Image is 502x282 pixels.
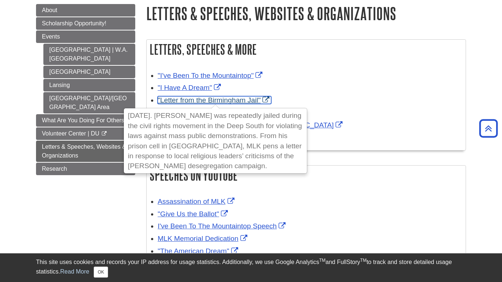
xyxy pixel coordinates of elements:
span: Research [42,166,67,172]
a: [GEOGRAPHIC_DATA]/[GEOGRAPHIC_DATA] Area [43,92,135,113]
div: Guide Page Menu [36,4,135,175]
button: Close [94,267,108,278]
sup: TM [360,258,366,263]
sup: TM [319,258,325,263]
a: Link opens in new window [158,247,240,255]
a: Letters & Speeches, Websites & Organizations [36,141,135,162]
span: Letters & Speeches, Websites & Organizations [42,144,126,159]
div: This site uses cookies and records your IP address for usage statistics. Additionally, we use Goo... [36,258,466,278]
a: Events [36,30,135,43]
span: About [42,7,57,13]
span: Scholarship Opportunity! [42,20,106,26]
h1: Letters & Speeches, Websites & Organizations [146,4,466,23]
a: About [36,4,135,17]
a: Back to Top [477,123,500,133]
a: What Are You Doing For Others? [36,114,135,127]
span: Events [42,33,60,40]
a: Research [36,163,135,175]
a: Link opens in new window [158,210,230,218]
a: Link opens in new window [158,222,287,230]
a: Link opens in new window [158,235,249,242]
a: [GEOGRAPHIC_DATA] [43,66,135,78]
a: [GEOGRAPHIC_DATA] | W.A. [GEOGRAPHIC_DATA] [43,44,135,65]
a: Link opens in new window [158,84,223,91]
a: Volunteer Center | DU [36,127,135,140]
span: Volunteer Center | DU [42,130,99,137]
a: Read More [60,268,89,275]
a: Link opens in new window [158,72,264,79]
i: This link opens in a new window [101,131,107,136]
a: Link opens in new window [158,198,236,205]
h2: Letters, Speeches & More [147,40,466,59]
a: Link opens in new window [158,96,271,104]
a: Scholarship Opportunity! [36,17,135,30]
h2: Speeches on YouTube [147,166,466,185]
div: [DATE]. [PERSON_NAME] was repeatedly jailed during the civil rights movement in the Deep South fo... [124,109,306,173]
a: Lansing [43,79,135,91]
span: What Are You Doing For Others? [42,117,128,123]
